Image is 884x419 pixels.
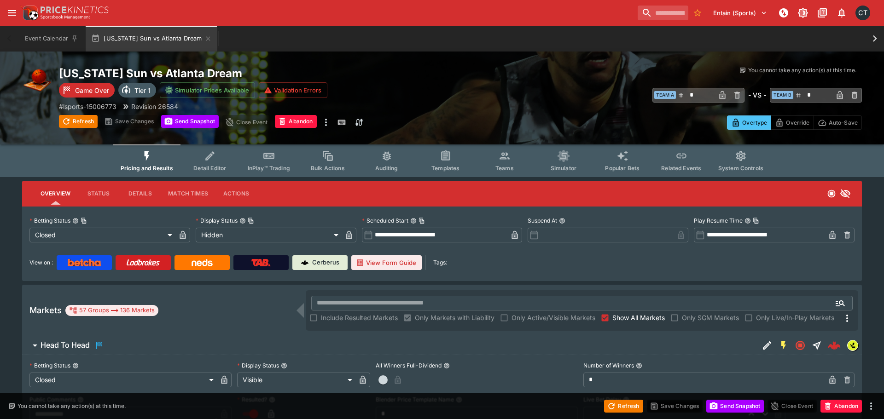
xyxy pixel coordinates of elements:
[708,6,773,20] button: Select Tenant
[808,337,825,354] button: Straight
[29,305,62,316] h5: Markets
[795,5,811,21] button: Toggle light/dark mode
[362,217,408,224] p: Scheduled Start
[604,400,643,413] button: Refresh
[718,165,763,172] span: System Controls
[41,6,109,13] img: PriceKinetics
[833,5,850,21] button: Notifications
[612,313,665,322] span: Show All Markets
[321,313,398,322] span: Include Resulted Markets
[512,313,595,322] span: Only Active/Visible Markets
[113,144,771,177] div: Event type filters
[772,91,793,99] span: Team B
[690,6,705,20] button: No Bookmarks
[4,5,20,21] button: open drawer
[41,340,90,350] h6: Head To Head
[410,218,417,224] button: Scheduled StartCopy To Clipboard
[825,336,843,355] a: ec87b497-947d-41f4-b3c4-a790e698320d
[795,340,806,351] svg: Closed
[17,402,126,410] p: You cannot take any action(s) at this time.
[119,183,161,205] button: Details
[605,165,640,172] span: Popular Bets
[248,165,290,172] span: InPlay™ Trading
[351,255,422,270] button: View Form Guide
[814,5,831,21] button: Documentation
[832,295,849,311] button: Open
[72,362,79,369] button: Betting Status
[301,259,308,266] img: Cerberus
[311,165,345,172] span: Bulk Actions
[239,218,246,224] button: Display StatusCopy To Clipboard
[81,218,87,224] button: Copy To Clipboard
[842,313,853,324] svg: More
[161,183,215,205] button: Match Times
[827,189,836,198] svg: Closed
[775,5,792,21] button: NOT Connected to PK
[853,3,873,23] button: Cameron Tarver
[29,373,217,387] div: Closed
[820,400,862,413] button: Abandon
[259,82,327,98] button: Validation Errors
[828,339,841,352] div: ec87b497-947d-41f4-b3c4-a790e698320d
[840,188,851,199] svg: Hidden
[828,339,841,352] img: logo-cerberus--red.svg
[638,6,688,20] input: search
[744,218,751,224] button: Play Resume TimeCopy To Clipboard
[694,217,743,224] p: Play Resume Time
[69,305,155,316] div: 57 Groups 136 Markets
[748,66,856,75] p: You cannot take any action(s) at this time.
[126,259,160,266] img: Ladbrokes
[248,218,254,224] button: Copy To Clipboard
[583,362,634,369] p: Number of Winners
[29,362,70,369] p: Betting Status
[121,165,173,172] span: Pricing and Results
[443,362,450,369] button: All Winners Full-Dividend
[759,337,775,354] button: Edit Detail
[636,362,642,369] button: Number of Winners
[72,218,79,224] button: Betting StatusCopy To Clipboard
[33,183,78,205] button: Overview
[131,102,178,111] p: Revision 26584
[742,118,767,127] p: Overtype
[559,218,565,224] button: Suspend At
[415,313,494,322] span: Only Markets with Liability
[29,217,70,224] p: Betting Status
[22,336,759,355] button: Head To Head
[376,362,442,369] p: All Winners Full-Dividend
[551,165,576,172] span: Simulator
[848,340,858,350] img: lsports
[320,115,331,130] button: more
[237,373,355,387] div: Visible
[192,259,212,266] img: Neds
[41,15,90,19] img: Sportsbook Management
[275,116,316,126] span: Mark an event as closed and abandoned.
[215,183,257,205] button: Actions
[59,102,116,111] p: Copy To Clipboard
[196,217,238,224] p: Display Status
[706,400,764,413] button: Send Snapshot
[661,165,701,172] span: Related Events
[375,165,398,172] span: Auditing
[86,26,217,52] button: [US_STATE] Sun vs Atlanta Dream
[748,90,766,100] h6: - VS -
[251,259,271,266] img: TabNZ
[161,115,219,128] button: Send Snapshot
[160,82,255,98] button: Simulator Prices Available
[75,86,109,95] p: Game Over
[59,115,98,128] button: Refresh
[727,115,862,130] div: Start From
[654,91,676,99] span: Team A
[292,255,348,270] a: Cerberus
[68,259,101,266] img: Betcha
[727,115,771,130] button: Overtype
[59,66,460,80] h2: Copy To Clipboard
[528,217,557,224] p: Suspend At
[29,255,53,270] label: View on :
[275,115,316,128] button: Abandon
[19,26,84,52] button: Event Calendar
[756,313,834,322] span: Only Live/In-Play Markets
[433,255,447,270] label: Tags:
[753,218,759,224] button: Copy To Clipboard
[134,86,151,95] p: Tier 1
[29,228,175,242] div: Closed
